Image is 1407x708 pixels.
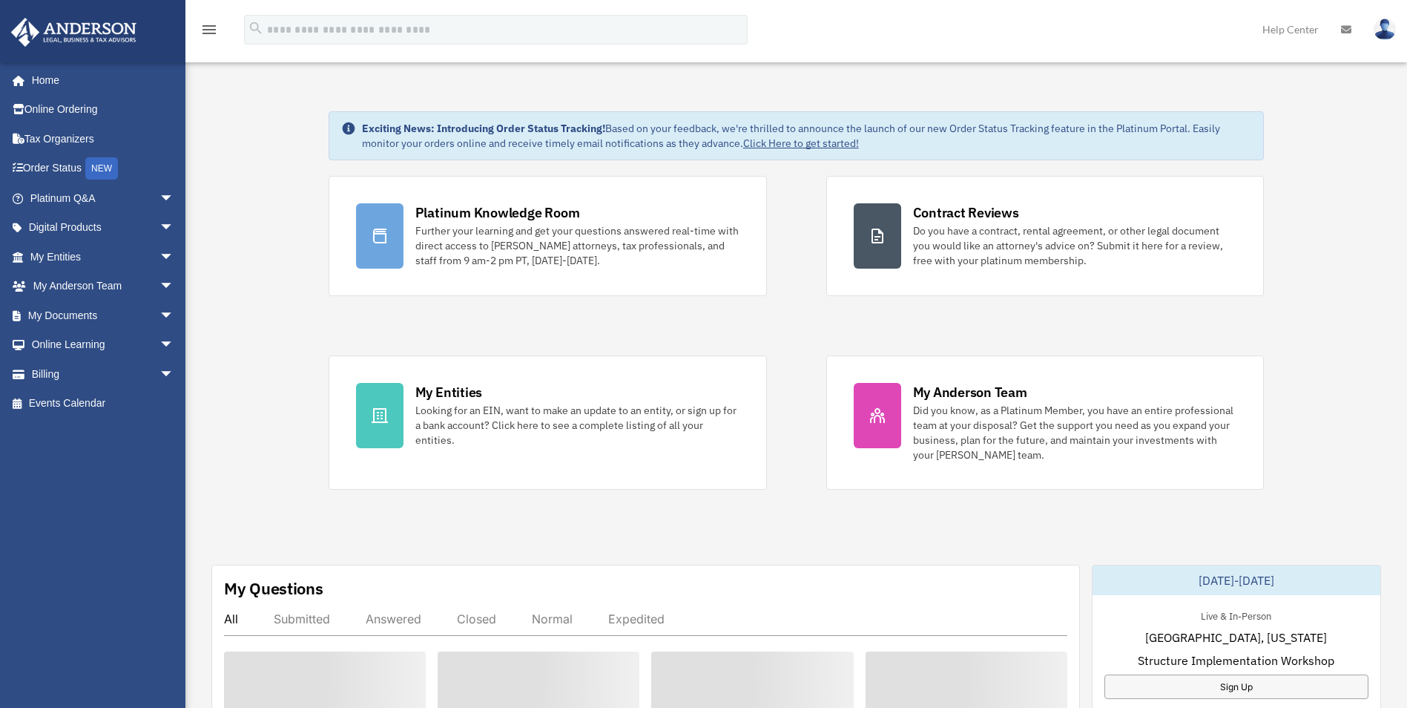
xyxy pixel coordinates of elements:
div: Do you have a contract, rental agreement, or other legal document you would like an attorney's ad... [913,223,1237,268]
i: menu [200,21,218,39]
a: Sign Up [1104,675,1368,699]
span: arrow_drop_down [159,359,189,390]
span: arrow_drop_down [159,272,189,302]
div: Answered [366,612,421,626]
div: Submitted [274,612,330,626]
a: Contract Reviews Do you have a contract, rental agreement, or other legal document you would like... [826,176,1265,296]
div: Live & In-Person [1189,607,1283,623]
span: arrow_drop_down [159,330,189,361]
a: Platinum Knowledge Room Further your learning and get your questions answered real-time with dire... [329,176,767,296]
a: Click Here to get started! [743,137,859,150]
a: My Entities Looking for an EIN, want to make an update to an entity, or sign up for a bank accoun... [329,355,767,490]
span: arrow_drop_down [159,183,189,214]
span: [GEOGRAPHIC_DATA], [US_STATE] [1145,629,1327,646]
span: arrow_drop_down [159,301,189,331]
div: Normal [532,612,573,626]
a: My Documentsarrow_drop_down [10,301,197,330]
div: [DATE]-[DATE] [1093,566,1380,595]
div: Closed [457,612,496,626]
strong: Exciting News: Introducing Order Status Tracking! [362,122,605,135]
a: Home [10,65,189,95]
a: Events Calendar [10,389,197,419]
span: Structure Implementation Workshop [1138,652,1334,669]
a: Billingarrow_drop_down [10,359,197,389]
div: Did you know, as a Platinum Member, you have an entire professional team at your disposal? Get th... [913,403,1237,462]
span: arrow_drop_down [159,213,189,243]
a: Online Ordering [10,95,197,125]
a: menu [200,26,218,39]
img: User Pic [1374,19,1396,40]
a: My Entitiesarrow_drop_down [10,242,197,272]
div: My Entities [415,383,482,401]
div: Platinum Knowledge Room [415,203,580,222]
div: Further your learning and get your questions answered real-time with direct access to [PERSON_NAM... [415,223,739,268]
a: Tax Organizers [10,124,197,154]
a: My Anderson Teamarrow_drop_down [10,272,197,301]
div: My Anderson Team [913,383,1027,401]
a: My Anderson Team Did you know, as a Platinum Member, you have an entire professional team at your... [826,355,1265,490]
a: Digital Productsarrow_drop_down [10,213,197,243]
a: Platinum Q&Aarrow_drop_down [10,183,197,213]
div: Looking for an EIN, want to make an update to an entity, or sign up for a bank account? Click her... [415,403,739,448]
i: search [248,20,264,36]
a: Online Learningarrow_drop_down [10,330,197,360]
a: Order StatusNEW [10,154,197,184]
div: Contract Reviews [913,203,1019,222]
div: NEW [85,157,118,180]
div: Based on your feedback, we're thrilled to announce the launch of our new Order Status Tracking fe... [362,121,1252,151]
div: My Questions [224,577,323,600]
img: Anderson Advisors Platinum Portal [7,18,141,47]
span: arrow_drop_down [159,242,189,272]
div: All [224,612,238,626]
div: Expedited [608,612,665,626]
